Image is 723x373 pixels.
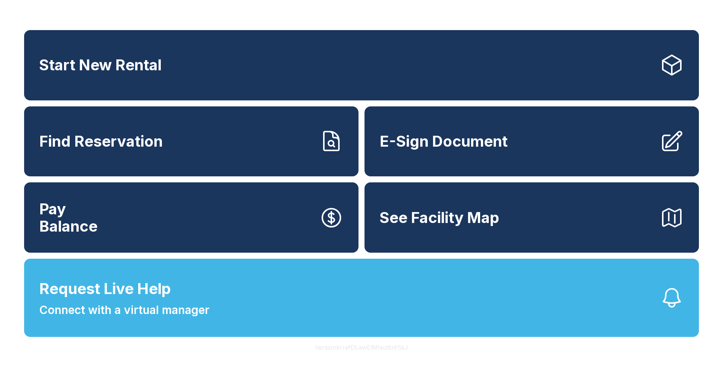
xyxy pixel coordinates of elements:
[39,277,171,300] span: Request Live Help
[380,209,499,226] span: See Facility Map
[39,302,209,318] span: Connect with a virtual manager
[24,259,699,337] button: Request Live HelpConnect with a virtual manager
[309,337,414,358] button: VersionkrrefDLawElMlwz8nfSsJ
[39,200,98,235] span: Pay Balance
[24,182,358,253] button: PayBalance
[365,106,699,177] a: E-Sign Document
[24,106,358,177] a: Find Reservation
[365,182,699,253] button: See Facility Map
[380,133,508,150] span: E-Sign Document
[24,30,699,100] a: Start New Rental
[39,56,162,74] span: Start New Rental
[39,133,163,150] span: Find Reservation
